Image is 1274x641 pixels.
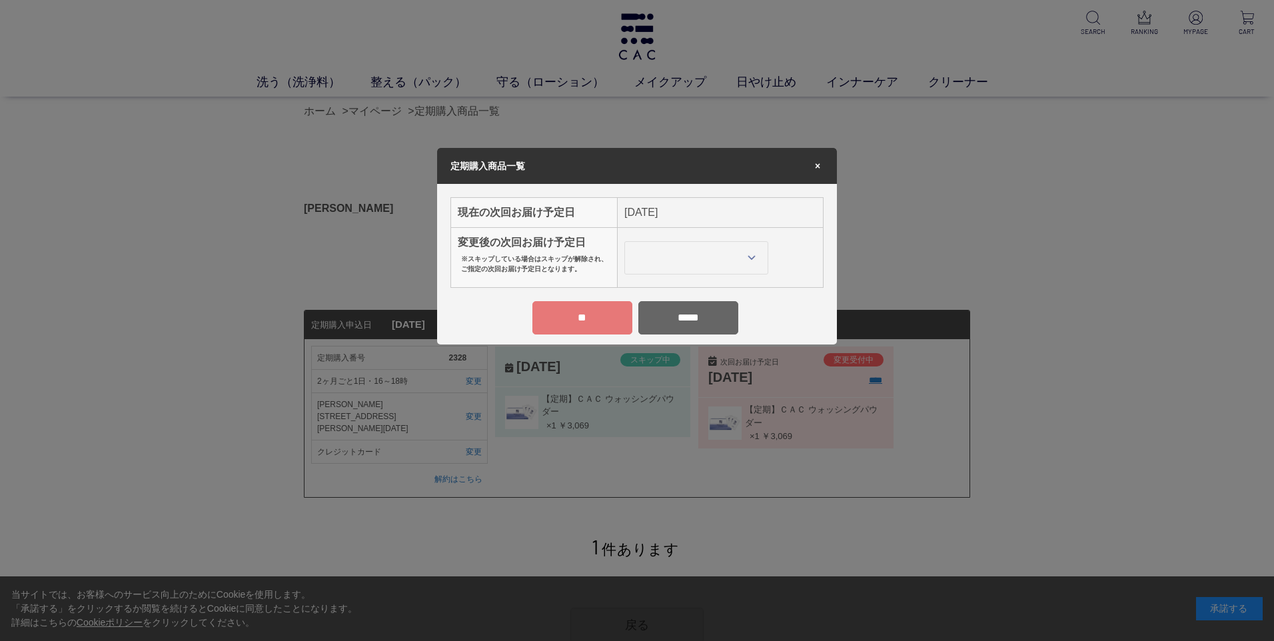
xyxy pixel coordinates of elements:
[451,198,618,228] th: 現在の次回お届け予定日
[618,198,824,228] td: [DATE]
[812,161,824,171] span: ×
[461,254,610,274] p: ※スキップしている場合はスキップが解除され、ご指定の次回お届け予定日となります。
[451,228,618,288] th: 変更後の次回お届け予定日
[450,161,525,171] span: 定期購入商品一覧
